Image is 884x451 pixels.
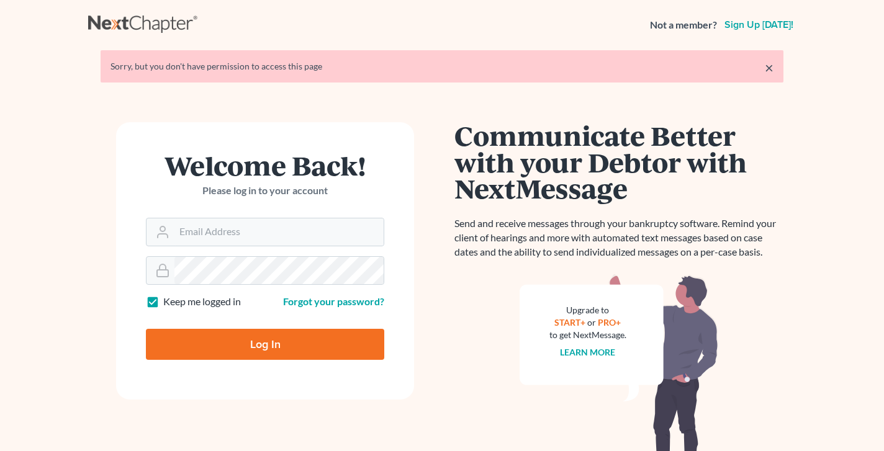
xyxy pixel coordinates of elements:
[174,218,384,246] input: Email Address
[598,317,621,328] a: PRO+
[650,18,717,32] strong: Not a member?
[555,317,586,328] a: START+
[146,152,384,179] h1: Welcome Back!
[765,60,773,75] a: ×
[549,329,626,341] div: to get NextMessage.
[454,217,783,259] p: Send and receive messages through your bankruptcy software. Remind your client of hearings and mo...
[146,329,384,360] input: Log In
[561,347,616,357] a: Learn more
[549,304,626,316] div: Upgrade to
[588,317,597,328] span: or
[163,295,241,309] label: Keep me logged in
[454,122,783,202] h1: Communicate Better with your Debtor with NextMessage
[722,20,796,30] a: Sign up [DATE]!
[283,295,384,307] a: Forgot your password?
[110,60,773,73] div: Sorry, but you don't have permission to access this page
[146,184,384,198] p: Please log in to your account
